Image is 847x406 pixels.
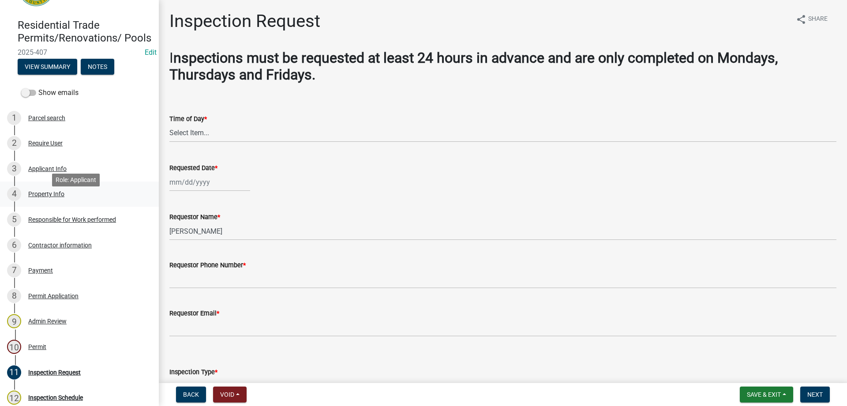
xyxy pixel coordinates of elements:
[145,48,157,57] a: Edit
[7,263,21,277] div: 7
[7,136,21,150] div: 2
[18,19,152,45] h4: Residential Trade Permits/Renovations/ Pools
[28,267,53,273] div: Payment
[28,318,67,324] div: Admin Review
[7,187,21,201] div: 4
[740,387,793,402] button: Save & Exit
[81,64,114,71] wm-modal-confirm: Notes
[747,391,781,398] span: Save & Exit
[183,391,199,398] span: Back
[800,387,830,402] button: Next
[18,59,77,75] button: View Summary
[169,49,778,83] strong: nspections must be requested at least 24 hours in advance and are only completed on Mondays, Thur...
[145,48,157,57] wm-modal-confirm: Edit Application Number
[28,344,46,350] div: Permit
[7,391,21,405] div: 12
[18,64,77,71] wm-modal-confirm: Summary
[789,11,835,28] button: shareShare
[169,173,250,191] input: mm/dd/yyyy
[169,49,836,83] h2: I
[7,340,21,354] div: 10
[7,314,21,328] div: 9
[220,391,234,398] span: Void
[7,111,21,125] div: 1
[28,140,63,146] div: Require User
[28,216,116,223] div: Responsible for Work performed
[7,162,21,176] div: 3
[28,191,64,197] div: Property Info
[808,14,828,25] span: Share
[169,116,207,122] label: Time of Day
[796,14,806,25] i: share
[169,214,220,220] label: Requestor Name
[7,212,21,227] div: 5
[213,387,247,402] button: Void
[169,165,217,171] label: Requested Date
[169,11,320,32] h1: Inspection Request
[176,387,206,402] button: Back
[81,59,114,75] button: Notes
[28,369,81,376] div: Inspection Request
[807,391,823,398] span: Next
[28,115,65,121] div: Parcel search
[7,289,21,303] div: 8
[52,174,100,186] div: Role: Applicant
[28,293,79,299] div: Permit Application
[28,166,67,172] div: Applicant Info
[21,87,79,98] label: Show emails
[7,238,21,252] div: 6
[7,365,21,379] div: 11
[169,369,217,376] label: Inspection Type
[18,48,141,57] span: 2025-407
[28,242,92,248] div: Contractor information
[169,262,246,269] label: Requestor Phone Number
[169,311,219,317] label: Requestor Email
[28,395,83,401] div: Inspection Schedule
